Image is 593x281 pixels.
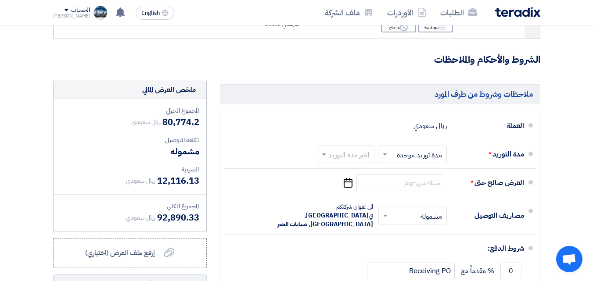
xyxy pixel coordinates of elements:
div: شروط الدفع: [238,238,524,259]
div: بنود فرعية [418,21,453,32]
div: المجموع الجزئي [61,106,199,115]
input: payment-term-2 [367,263,455,279]
div: العملة [454,115,524,136]
input: سنة-شهر-يوم [356,174,444,191]
img: _____1734956396463.jpg [93,6,108,20]
span: مشموله [170,145,199,158]
div: الضريبة [61,165,199,174]
button: English [136,6,174,20]
span: English [141,10,160,16]
span: ريال سعودي [126,176,155,185]
span: 80,774.2 [162,115,199,128]
span: [GEOGRAPHIC_DATA], [GEOGRAPHIC_DATA], صيانات الخبر [277,211,373,229]
span: 92,890.33 [157,211,199,224]
div: الى عنوان شركتكم في [277,203,373,229]
span: ريال سعودي [126,213,155,222]
h3: الشروط والأحكام والملاحظات [53,53,540,67]
a: الطلبات [433,2,484,23]
span: % مقدماً مع [461,267,494,275]
h5: ملاحظات وشروط من طرف المورد [220,84,540,104]
div: غير متاح [381,21,416,32]
input: payment-term-1 [500,263,521,279]
img: Teradix logo [495,7,540,17]
div: ريال سعودي [413,117,446,134]
span: ريال سعودي [131,117,161,127]
div: تكلفه التوصيل [61,135,199,145]
div: ملخص العرض المالي [142,85,196,95]
div: مدة التوريد [454,144,524,165]
a: ملف الشركة [318,2,380,23]
span: إرفع ملف العرض (اختياري) [85,248,155,258]
div: Open chat [556,246,582,272]
span: 12,116.13 [157,174,199,187]
div: العرض صالح حتى [454,172,524,193]
div: مصاريف التوصيل [454,205,524,226]
div: [PERSON_NAME] [53,14,90,18]
a: الأوردرات [380,2,433,23]
div: الحساب [71,7,90,14]
div: المجموع الكلي [61,202,199,211]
